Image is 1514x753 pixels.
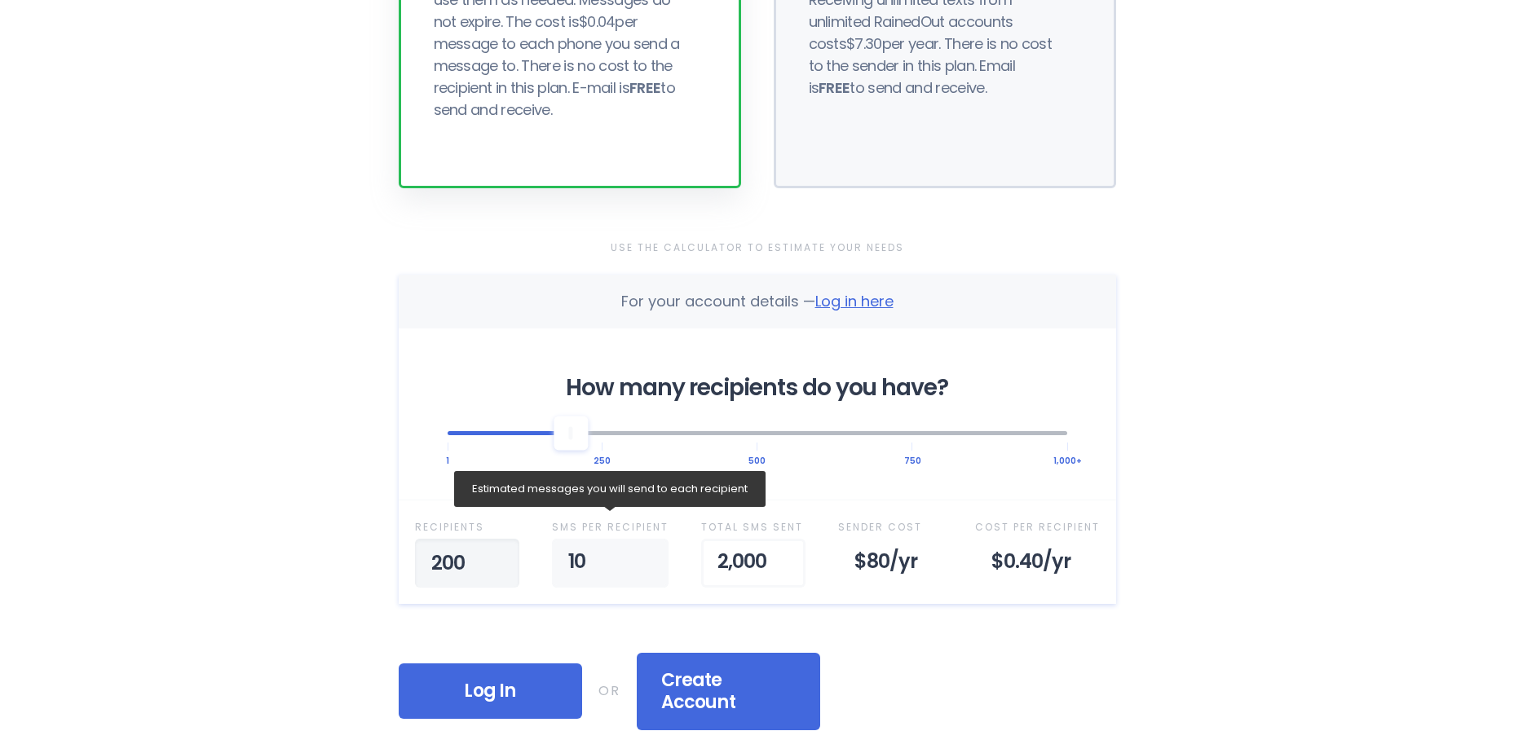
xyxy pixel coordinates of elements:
div: How many recipients do you have? [448,377,1067,399]
div: Use the Calculator to Estimate Your Needs [399,237,1116,258]
span: Create Account [661,669,796,714]
div: $80 /yr [838,539,942,588]
div: Sender Cost [838,517,942,538]
div: Cost Per Recipient [975,517,1100,538]
div: 10 [552,539,669,588]
div: 2,000 [701,539,806,588]
div: OR [598,680,620,702]
div: Log In [399,663,582,719]
b: FREE [629,77,660,98]
div: SMS per Recipient [552,517,669,538]
span: Log in here [815,291,894,311]
div: For your account details — [621,291,894,312]
b: FREE [819,77,850,98]
div: Recipient s [415,517,519,538]
span: Log In [423,680,558,702]
div: $0.40 /yr [975,539,1100,588]
div: Create Account [637,653,820,730]
div: Total SMS Sent [701,517,806,538]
